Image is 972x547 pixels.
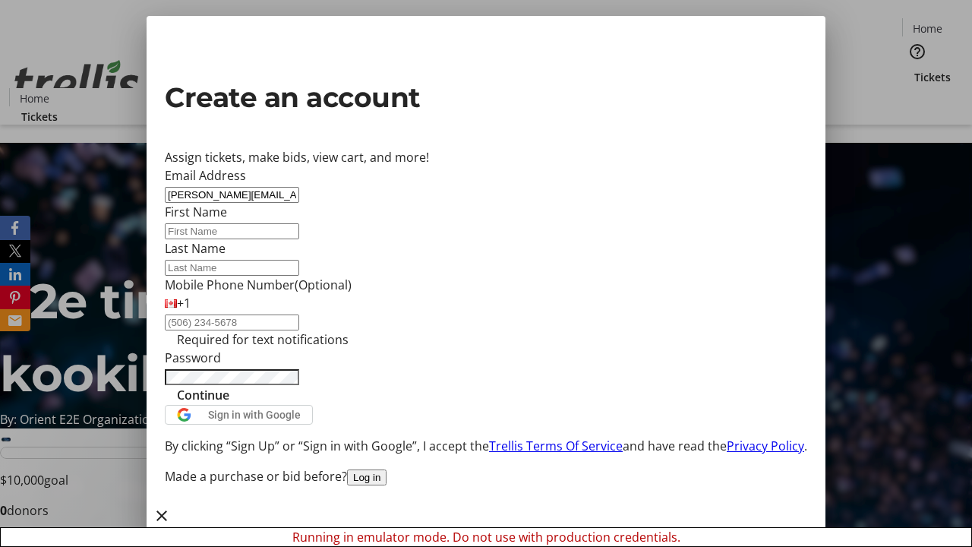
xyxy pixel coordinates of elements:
[727,438,804,454] a: Privacy Policy
[177,330,349,349] tr-hint: Required for text notifications
[165,148,807,166] div: Assign tickets, make bids, view cart, and more!
[208,409,301,421] span: Sign in with Google
[165,467,807,485] div: Made a purchase or bid before?
[347,470,387,485] button: Log in
[165,277,352,293] label: Mobile Phone Number (Optional)
[165,315,299,330] input: (506) 234-5678
[165,77,807,118] h2: Create an account
[165,260,299,276] input: Last Name
[165,386,241,404] button: Continue
[165,223,299,239] input: First Name
[165,204,227,220] label: First Name
[165,405,313,425] button: Sign in with Google
[165,349,221,366] label: Password
[165,187,299,203] input: Email Address
[165,437,807,455] p: By clicking “Sign Up” or “Sign in with Google”, I accept the and have read the .
[165,167,246,184] label: Email Address
[165,240,226,257] label: Last Name
[177,386,229,404] span: Continue
[489,438,623,454] a: Trellis Terms Of Service
[147,501,177,531] button: Close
